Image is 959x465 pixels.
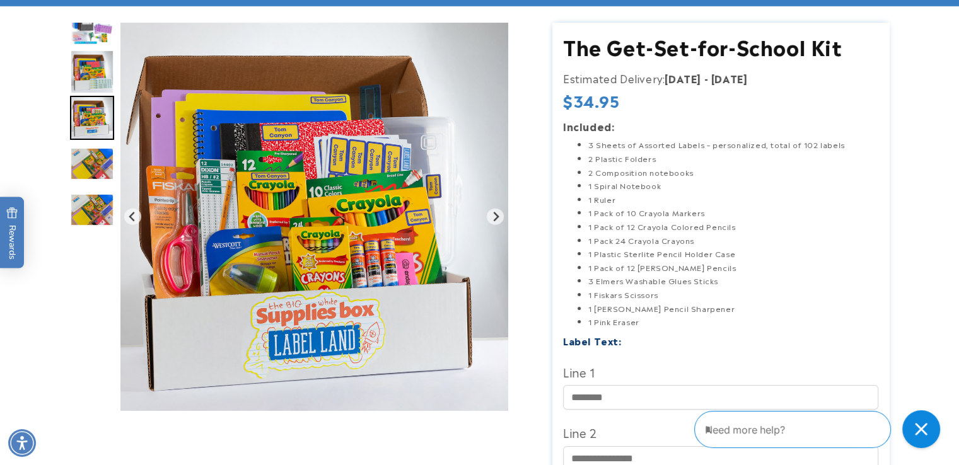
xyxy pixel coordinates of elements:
li: 2 Composition notebooks [588,166,878,180]
div: Go to slide 6 [70,142,114,186]
div: Go to slide 7 [70,188,114,232]
li: 1 Ruler [588,193,878,207]
h1: The Get-Set-for-School Kit [563,33,878,60]
li: 1 Pink Eraser [588,315,878,329]
label: Line 1 [563,362,878,382]
div: Go to slide 3 [70,4,114,48]
li: 1 Spiral Notebook [588,179,878,193]
div: Go to slide 4 [70,50,114,94]
li: 2 Plastic Folders [588,152,878,166]
strong: - [704,71,709,86]
img: null [70,193,114,226]
li: 1 Plastic Sterlite Pencil Holder Case [588,247,878,261]
strong: [DATE] [711,71,748,86]
li: 1 Fiskars Scissors [588,288,878,302]
strong: [DATE] [665,71,701,86]
p: Estimated Delivery: [563,69,878,88]
label: Label Text: [563,333,622,348]
li: 3 Sheets of Assorted Labels – personalized, total of 102 labels [588,138,878,152]
li: 1 [PERSON_NAME] Pencil Sharpener [588,302,878,316]
button: Next slide [487,208,504,225]
li: 1 Pack of 10 Crayola Markers [588,206,878,220]
li: 1 Pack 24 Crayola Crayons [588,234,878,248]
img: null [70,4,114,48]
li: 1 Pack of 12 [PERSON_NAME] Pencils [588,261,878,275]
media-gallery: Gallery Viewer [70,23,521,417]
div: Accessibility Menu [8,429,36,457]
strong: Included: [563,118,614,134]
li: 3 Elmers Washable Glues Sticks [588,274,878,288]
img: null [70,147,114,180]
img: null [70,96,114,140]
span: Rewards [6,207,18,260]
span: $34.95 [563,91,620,110]
iframe: Gorgias Floating Chat [694,406,946,452]
div: Go to slide 5 [70,96,114,140]
li: 1 Pack of 12 Crayola Colored Pencils [588,220,878,234]
img: null [70,50,114,94]
label: Line 2 [563,422,878,442]
button: Previous slide [124,208,141,225]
